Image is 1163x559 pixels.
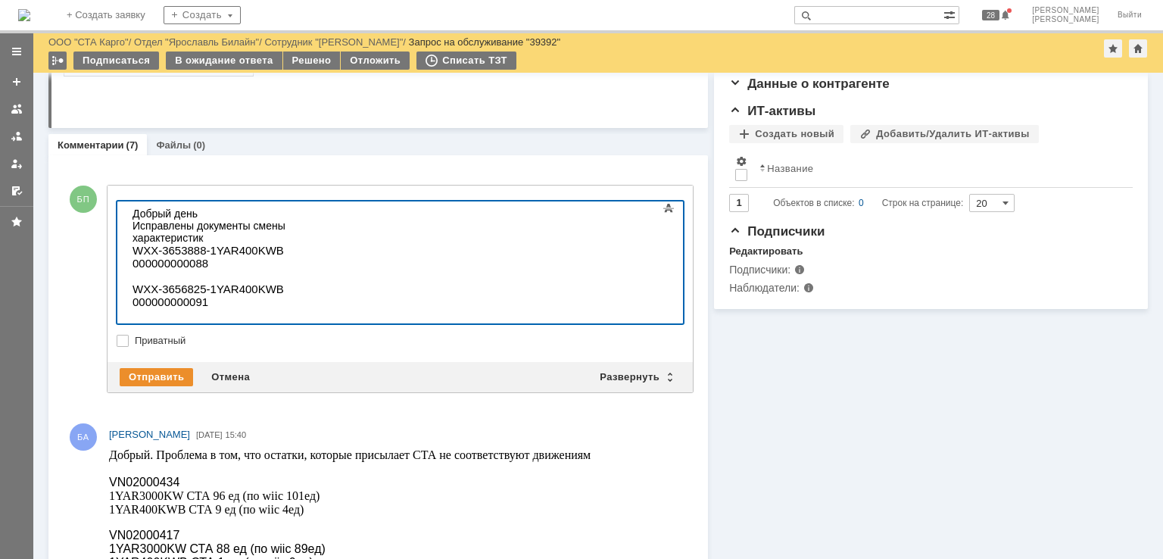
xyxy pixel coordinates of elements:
span: . [154,170,157,182]
span: Объектов в списке: [773,198,854,208]
div: Наблюдатели: [729,282,881,294]
span: [PERSON_NAME] [1032,6,1099,15]
div: Исправлены документы смены характеристик [6,18,221,42]
span: Настройки [735,155,747,167]
a: ООО "СТА Карго" [48,36,129,48]
img: logo [18,9,30,21]
span: Подписчики [729,224,825,239]
div: / [264,36,408,48]
a: Заявки в моей ответственности [5,124,29,148]
span: [PERSON_NAME] [1032,15,1099,24]
div: Добрый день [6,6,221,18]
span: [PERSON_NAME] [109,429,190,440]
p: WXX-3653888-1YAR400KWB [6,42,221,55]
div: Сделать домашней страницей [1129,39,1147,58]
a: Комментарии [58,139,124,151]
span: ИТ-активы [729,104,815,118]
a: Мои согласования [5,179,29,203]
a: Перейти на домашнюю страницу [18,9,30,21]
span: @ [101,170,112,182]
div: (7) [126,139,139,151]
span: . [92,170,95,182]
span: stacargo [112,170,154,182]
span: 15:40 [226,430,247,439]
label: Приватный [135,335,681,347]
a: Создать заявку [5,70,29,94]
a: Мои заявки [5,151,29,176]
span: Расширенный поиск [943,7,959,21]
div: Подписчики: [729,264,881,276]
div: Работа с массовостью [48,52,67,70]
p: 000000000088 [6,55,221,68]
span: 28 [982,10,999,20]
a: Файлы [156,139,191,151]
div: Создать [164,6,241,24]
span: a [95,170,101,182]
span: БП [70,186,97,213]
a: Заявки на командах [5,97,29,121]
div: (0) [193,139,205,151]
th: Название [753,149,1121,188]
a: Сотрудник "[PERSON_NAME]" [264,36,403,48]
span: [DATE] [196,430,223,439]
a: [PERSON_NAME] [109,427,190,442]
div: Запрос на обслуживание "39392" [409,36,561,48]
div: / [48,36,134,48]
div: Редактировать [729,245,803,258]
div: 0 [859,194,864,212]
i: Строк на странице: [773,194,963,212]
p: 000000000091 [6,94,221,107]
span: Данные о контрагенте [729,77,890,91]
div: Добавить в избранное [1104,39,1122,58]
div: Название [767,163,813,174]
div: / [134,36,265,48]
p: WXX-3656825-1YAR400KWB [6,81,221,94]
span: ru [157,170,167,182]
span: Показать панель инструментов [659,199,678,217]
a: Отдел "Ярославль Билайн" [134,36,259,48]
